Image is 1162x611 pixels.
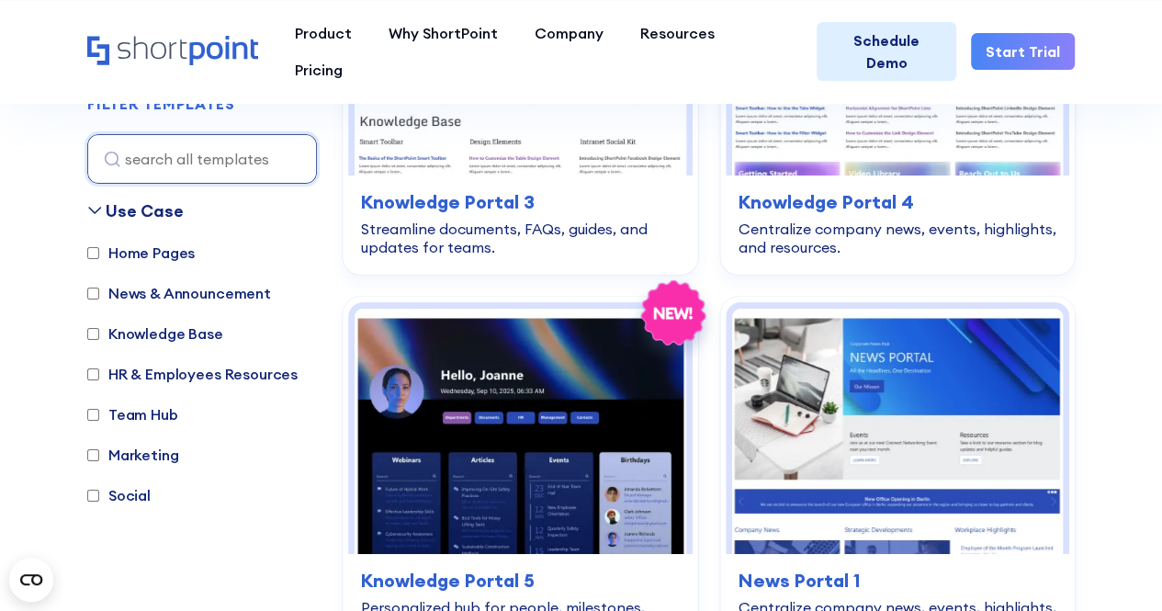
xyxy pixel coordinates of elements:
img: Marketing 2 – SharePoint Online Communication Site: Centralize company news, events, highlights, ... [732,309,1064,555]
label: News & Announcement [87,282,271,304]
label: HR & Employees Resources [87,363,298,385]
label: Social [87,484,151,506]
input: Home Pages [87,247,99,259]
div: Streamline documents, FAQs, guides, and updates for teams. [361,220,680,256]
label: Marketing [87,444,179,466]
a: Home [87,36,258,67]
label: Knowledge Base [87,322,223,345]
a: Schedule Demo [817,22,956,81]
iframe: Chat Widget [831,398,1162,611]
div: Use Case [106,198,184,223]
input: News & Announcement [87,288,99,300]
div: Pricing [295,59,343,81]
a: Product [276,15,370,51]
div: Resources [640,22,715,44]
div: Why ShortPoint [389,22,498,44]
div: Centralize company news, events, highlights, and resources. [739,220,1057,256]
h3: Knowledge Portal 3 [361,188,680,216]
h3: Knowledge Portal 4 [739,188,1057,216]
a: Pricing [276,51,361,88]
input: Team Hub [87,409,99,421]
input: Social [87,490,99,502]
label: Team Hub [87,403,178,425]
h3: News Portal 1 [739,567,1057,594]
a: Company [516,15,622,51]
h2: FILTER TEMPLATES [87,96,235,113]
input: Marketing [87,449,99,461]
button: Open CMP widget [9,558,53,602]
a: Why ShortPoint [370,15,516,51]
input: Knowledge Base [87,328,99,340]
div: Product [295,22,352,44]
input: search all templates [87,134,317,184]
img: Knowledge Portal 5 – SharePoint Profile Page: Personalized hub for people, milestones, meetings, ... [355,309,686,555]
h3: Knowledge Portal 5 [361,567,680,594]
label: Home Pages [87,242,195,264]
a: Start Trial [971,33,1075,70]
div: Company [535,22,604,44]
input: HR & Employees Resources [87,368,99,380]
a: Resources [622,15,733,51]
